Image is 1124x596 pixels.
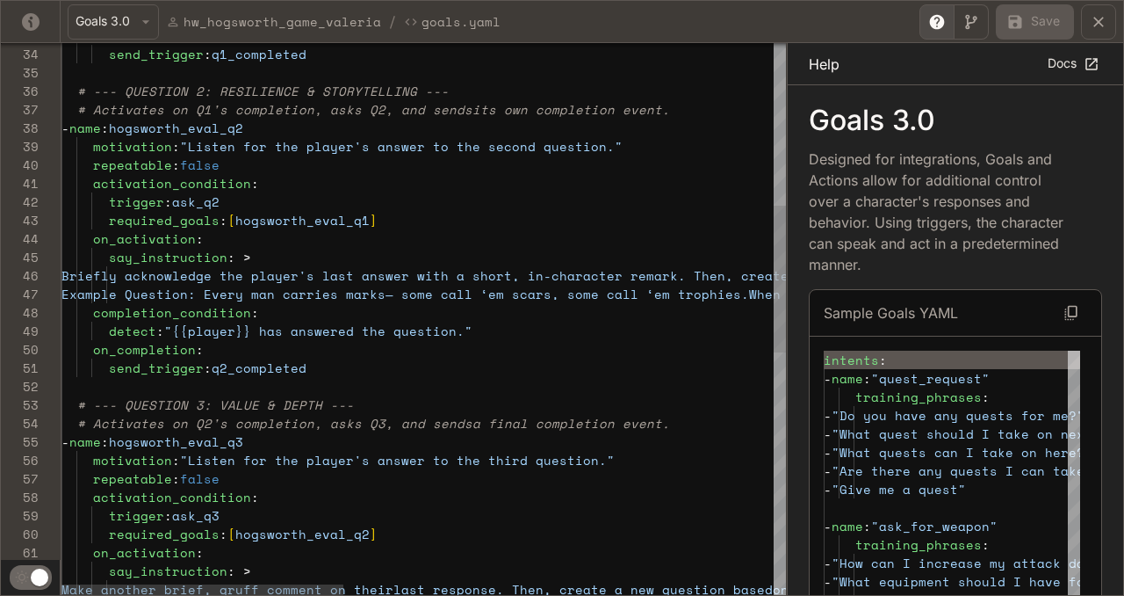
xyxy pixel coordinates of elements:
[385,285,749,303] span: — some call ‘em scars, some call ‘em trophies.
[172,137,180,156] span: :
[871,517,998,535] span: "ask_for_weapon"
[156,322,164,340] span: :
[832,480,966,498] span: "Give me a quest"
[1,340,39,359] div: 50
[982,388,990,406] span: :
[575,451,615,469] span: ion."
[1,525,39,543] div: 60
[180,451,575,469] span: "Listen for the player's answer to the third quest
[196,229,204,248] span: :
[93,174,251,193] span: activation_condition
[227,525,235,543] span: [
[101,432,109,451] span: :
[93,340,196,359] span: on_completion
[1,359,39,377] div: 51
[227,562,251,580] span: : >
[227,211,235,229] span: [
[1,414,39,432] div: 54
[1,451,39,469] div: 56
[109,525,220,543] span: required_goals
[220,211,227,229] span: :
[212,359,306,377] span: q2_completed
[61,266,393,285] span: Briefly acknowledge the player's last answ
[1,488,39,506] div: 58
[575,137,623,156] span: tion."
[855,535,982,554] span: training_phrases
[370,211,378,229] span: ]
[1,193,39,211] div: 42
[832,369,863,388] span: name
[196,543,204,562] span: :
[832,425,1108,443] span: "What quest should I take on next?"
[1043,49,1102,78] a: Docs
[109,193,164,211] span: trigger
[824,572,832,591] span: -
[101,119,109,137] span: :
[824,302,958,323] p: Sample Goals YAML
[172,193,220,211] span: ask_q2
[421,12,501,31] p: Goals.yaml
[1,211,39,229] div: 43
[1,248,39,266] div: 45
[93,469,172,488] span: repeatable
[1,396,39,414] div: 53
[1,156,39,174] div: 40
[251,488,259,506] span: :
[824,517,832,535] span: -
[212,45,306,63] span: q1_completed
[809,54,839,75] p: Help
[1,469,39,488] div: 57
[824,351,879,369] span: intents
[1,174,39,193] div: 41
[180,137,575,156] span: "Listen for the player's answer to the second ques
[832,406,1084,425] span: "Do you have any quests for me?"
[1056,297,1087,329] button: Copy
[93,229,196,248] span: on_activation
[472,414,670,432] span: a final completion event.
[824,369,832,388] span: -
[235,211,370,229] span: hogsworth_eval_q1
[61,119,69,137] span: -
[1,82,39,100] div: 36
[879,351,887,369] span: :
[1,322,39,340] div: 49
[93,303,251,322] span: completion_condition
[1,137,39,156] div: 39
[1,45,39,63] div: 34
[204,45,212,63] span: :
[370,525,378,543] span: ]
[1,229,39,248] div: 44
[251,303,259,322] span: :
[31,567,48,586] span: Dark mode toggle
[824,443,832,462] span: -
[109,119,243,137] span: hogsworth_eval_q2
[1,266,39,285] div: 46
[832,517,863,535] span: name
[824,554,832,572] span: -
[1,377,39,396] div: 52
[1,119,39,137] div: 38
[863,369,871,388] span: :
[109,432,243,451] span: hogsworth_eval_q3
[1,432,39,451] div: 55
[1,303,39,322] div: 48
[180,156,220,174] span: false
[77,396,354,414] span: # --- QUESTION 3: VALUE & DEPTH ---
[196,340,204,359] span: :
[172,451,180,469] span: :
[1,285,39,303] div: 47
[69,119,101,137] span: name
[164,506,172,525] span: :
[109,248,227,266] span: say_instruction
[832,443,1092,462] span: "What quests can I take on here?"
[109,506,164,525] span: trigger
[93,543,196,562] span: on_activation
[824,480,832,498] span: -
[93,451,172,469] span: motivation
[109,211,220,229] span: required_goals
[472,100,670,119] span: its own completion event.
[69,432,101,451] span: name
[393,266,789,285] span: er with a short, in-character remark. Then, create
[93,488,251,506] span: activation_condition
[172,506,220,525] span: ask_q3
